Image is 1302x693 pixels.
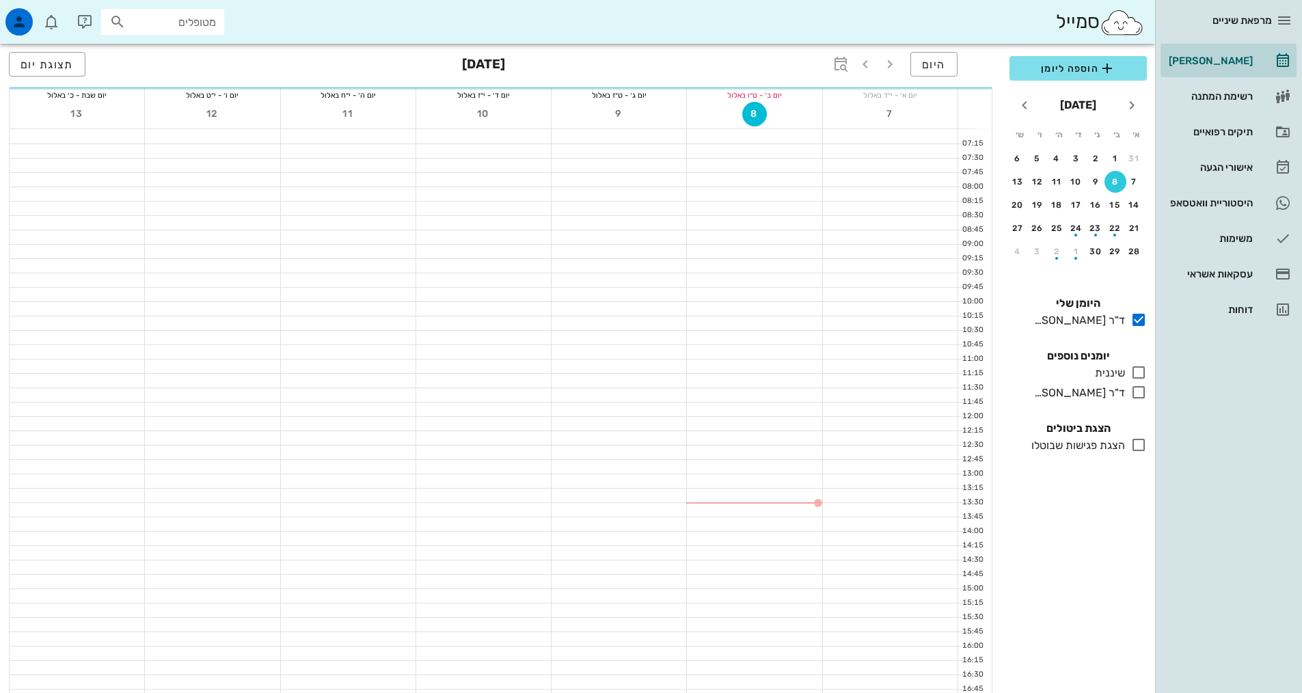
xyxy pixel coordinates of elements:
[958,339,986,351] div: 10:45
[145,88,280,102] div: יום ו׳ - י״ט באלול
[1046,247,1068,256] div: 2
[65,102,90,126] button: 13
[1007,171,1029,193] button: 13
[1128,123,1145,146] th: א׳
[1100,9,1144,36] img: SmileCloud logo
[958,382,986,394] div: 11:30
[958,439,986,451] div: 12:30
[958,239,986,250] div: 09:00
[1124,200,1145,210] div: 14
[1050,123,1068,146] th: ה׳
[1104,223,1126,233] div: 22
[958,282,986,293] div: 09:45
[1161,187,1297,219] a: היסטוריית וואטסאפ
[40,11,49,19] span: תג
[958,669,986,681] div: 16:30
[958,483,986,494] div: 13:15
[1009,420,1147,437] h4: הצגת ביטולים
[958,511,986,523] div: 13:45
[1046,154,1068,163] div: 4
[1104,148,1126,169] button: 1
[1026,437,1125,454] div: הצגת פגישות שבוטלו
[1120,93,1144,118] button: חודש שעבר
[336,102,360,126] button: 11
[1085,194,1107,216] button: 16
[1027,148,1048,169] button: 5
[1161,293,1297,326] a: דוחות
[1212,14,1272,27] span: מרפאת שיניים
[1056,8,1144,37] div: סמייל
[958,138,986,150] div: 07:15
[958,253,986,264] div: 09:15
[1161,222,1297,255] a: משימות
[1007,194,1029,216] button: 20
[958,152,986,164] div: 07:30
[1161,258,1297,290] a: עסקאות אשראי
[1085,171,1107,193] button: 9
[1046,194,1068,216] button: 18
[1046,217,1068,239] button: 25
[1012,93,1037,118] button: חודש הבא
[1166,55,1253,66] div: [PERSON_NAME]
[1020,60,1136,77] span: הוספה ליומן
[1166,198,1253,208] div: היסטוריית וואטסאפ
[1124,223,1145,233] div: 21
[958,368,986,379] div: 11:15
[958,454,986,465] div: 12:45
[1027,154,1048,163] div: 5
[1066,223,1087,233] div: 24
[1085,177,1107,187] div: 9
[958,224,986,236] div: 08:45
[958,325,986,336] div: 10:30
[1066,154,1087,163] div: 3
[958,296,986,308] div: 10:00
[958,396,986,408] div: 11:45
[1027,200,1048,210] div: 19
[1007,154,1029,163] div: 6
[1085,148,1107,169] button: 2
[1104,217,1126,239] button: 22
[1161,151,1297,184] a: אישורי הגעה
[1085,241,1107,262] button: 30
[1027,217,1048,239] button: 26
[958,425,986,437] div: 12:15
[1046,148,1068,169] button: 4
[1166,233,1253,244] div: משימות
[1108,123,1126,146] th: ב׳
[1066,148,1087,169] button: 3
[1027,177,1048,187] div: 12
[336,108,360,120] span: 11
[1161,80,1297,113] a: רשימת המתנה
[1089,123,1107,146] th: ג׳
[743,108,766,120] span: 8
[958,554,986,566] div: 14:30
[1066,171,1087,193] button: 10
[1055,92,1102,119] button: [DATE]
[1066,194,1087,216] button: 17
[1046,223,1068,233] div: 25
[9,52,85,77] button: תצוגת יום
[1161,116,1297,148] a: תיקים רפואיים
[65,108,90,120] span: 13
[910,52,958,77] button: היום
[1085,223,1107,233] div: 23
[1166,162,1253,173] div: אישורי הגעה
[1009,56,1147,81] button: הוספה ליומן
[1007,177,1029,187] div: 13
[1124,247,1145,256] div: 28
[281,88,416,102] div: יום ה׳ - י״ח באלול
[1085,217,1107,239] button: 23
[1029,312,1125,329] div: ד"ר [PERSON_NAME]
[958,411,986,422] div: 12:00
[462,52,505,79] h3: [DATE]
[958,210,986,221] div: 08:30
[1029,385,1125,401] div: ד"ר [PERSON_NAME]
[1104,241,1126,262] button: 29
[607,108,632,120] span: 9
[1046,241,1068,262] button: 2
[1007,217,1029,239] button: 27
[1089,365,1125,381] div: שיננית
[1104,171,1126,193] button: 8
[878,108,902,120] span: 7
[1085,200,1107,210] div: 16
